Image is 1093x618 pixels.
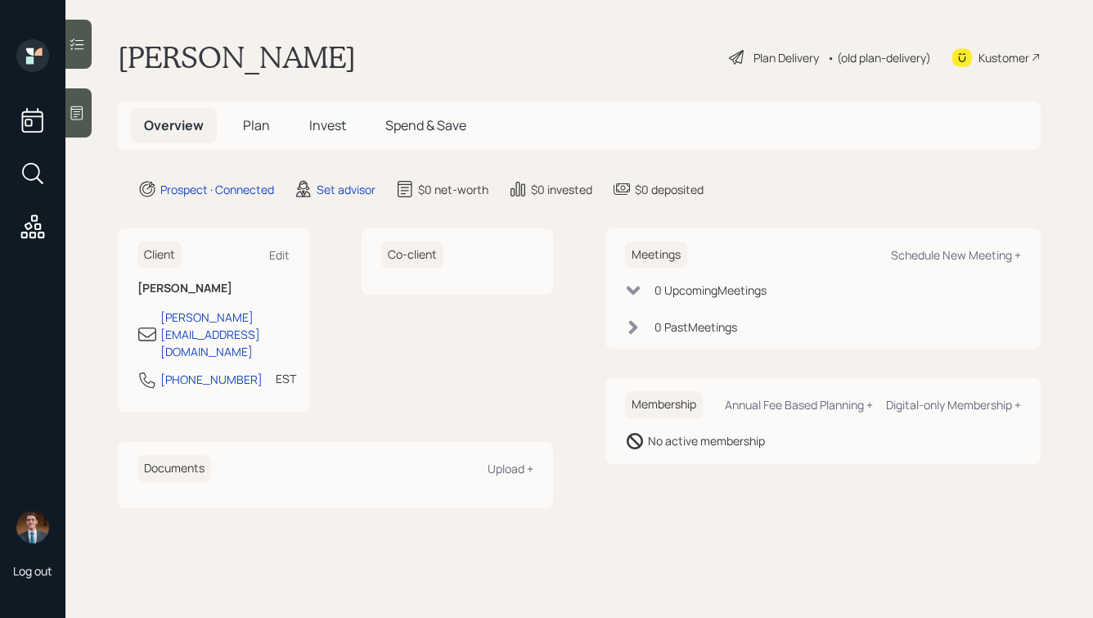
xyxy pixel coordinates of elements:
div: EST [276,370,296,387]
img: hunter_neumayer.jpg [16,511,49,544]
h6: Client [137,241,182,268]
div: 0 Upcoming Meeting s [654,282,767,299]
div: [PHONE_NUMBER] [160,371,263,388]
span: Invest [309,116,346,134]
h6: Meetings [625,241,687,268]
div: Set advisor [317,181,376,198]
div: $0 net-worth [418,181,488,198]
span: Spend & Save [385,116,466,134]
div: $0 invested [531,181,592,198]
div: $0 deposited [635,181,704,198]
div: Kustomer [978,49,1029,66]
span: Overview [144,116,204,134]
div: 0 Past Meeting s [654,318,737,336]
div: No active membership [648,432,765,449]
div: • (old plan-delivery) [827,49,931,66]
div: [PERSON_NAME][EMAIL_ADDRESS][DOMAIN_NAME] [160,309,290,360]
h6: [PERSON_NAME] [137,282,290,295]
span: Plan [243,116,270,134]
div: Schedule New Meeting + [891,247,1021,263]
div: Annual Fee Based Planning + [725,397,873,413]
h1: [PERSON_NAME] [118,39,356,75]
div: Log out [13,563,52,579]
h6: Documents [137,455,211,482]
div: Prospect · Connected [160,181,274,198]
h6: Co-client [381,241,443,268]
h6: Membership [625,391,703,418]
div: Digital-only Membership + [886,397,1021,413]
div: Edit [269,247,290,263]
div: Upload + [488,461,533,476]
div: Plan Delivery [753,49,819,66]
